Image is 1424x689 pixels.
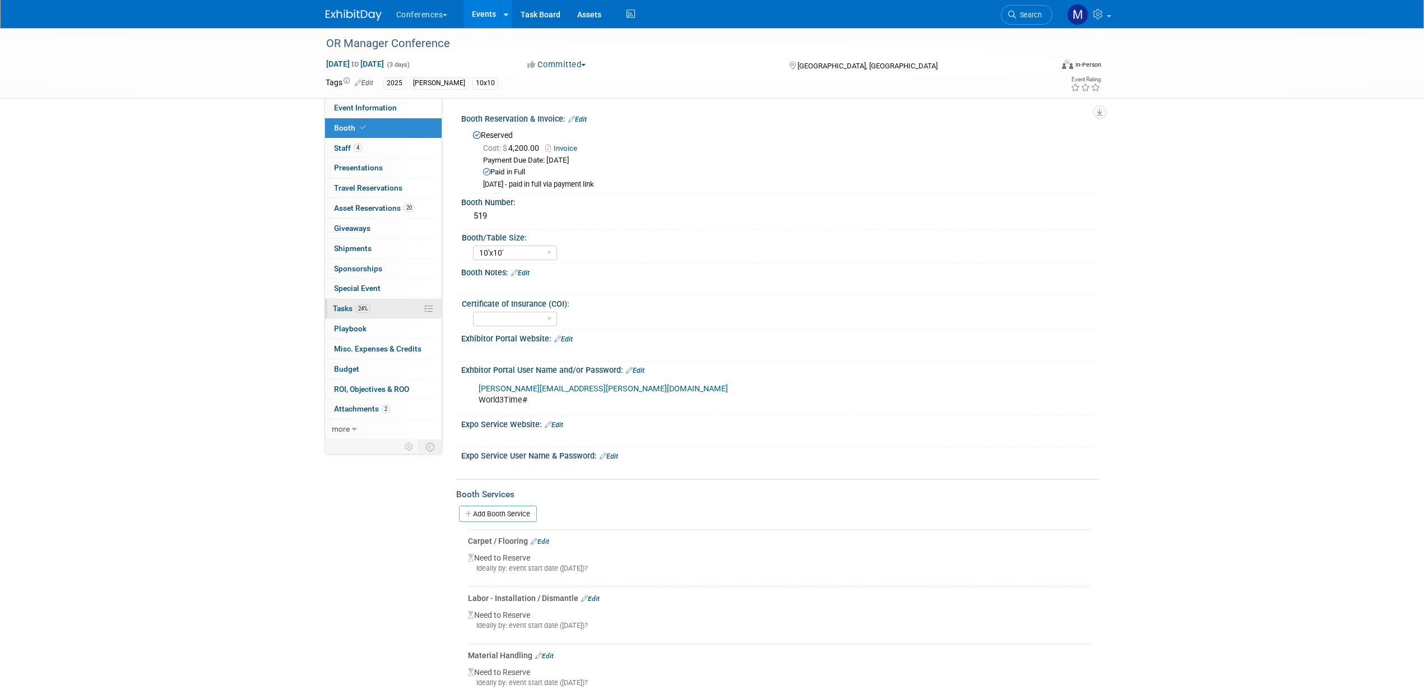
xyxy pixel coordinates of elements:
span: Giveaways [334,224,370,233]
span: to [350,59,360,68]
div: Event Format [986,58,1102,75]
div: Paid in Full [483,167,1091,178]
div: Exhibitor Portal Website: [461,330,1099,345]
a: Playbook [325,319,442,339]
span: (3 days) [386,61,410,68]
a: Sponsorships [325,259,442,279]
a: Edit [600,452,618,460]
span: Staff [334,144,362,152]
img: Format-Inperson.png [1062,60,1073,69]
span: Playbook [334,324,367,333]
a: Event Information [325,98,442,118]
a: Add Booth Service [459,506,537,522]
a: Tasks24% [325,299,442,318]
span: Presentations [334,163,383,172]
div: Expo Service User Name & Password: [461,447,1099,462]
a: Budget [325,359,442,379]
td: Tags [326,77,373,90]
a: Shipments [325,239,442,258]
a: Edit [535,652,554,660]
div: 519 [470,207,1091,225]
a: [PERSON_NAME][EMAIL_ADDRESS][PERSON_NAME][DOMAIN_NAME] [479,384,728,394]
div: [DATE] - paid in full via payment link [483,180,1091,189]
div: Ideally by: event start date ([DATE])? [468,621,1091,631]
span: Asset Reservations [334,204,415,212]
span: 4 [354,144,362,152]
div: Labor - Installation / Dismantle [468,593,1091,604]
span: Special Event [334,284,381,293]
div: Need to Reserve [468,604,1091,640]
a: Misc. Expenses & Credits [325,339,442,359]
span: 20 [403,204,415,212]
div: Need to Reserve [468,547,1091,582]
a: Edit [568,115,587,123]
img: Marygrace LeGros [1067,4,1088,25]
span: Attachments [334,404,390,413]
div: Expo Service Website: [461,416,1099,431]
a: Edit [531,538,549,545]
div: 10x10 [472,77,498,89]
td: Personalize Event Tab Strip [400,440,419,454]
a: Edit [554,335,573,343]
span: Sponsorships [334,264,382,273]
a: Booth [325,118,442,138]
span: ROI, Objectives & ROO [334,385,409,394]
span: 2 [382,405,390,413]
a: Presentations [325,158,442,178]
div: Booth Number: [461,194,1099,208]
a: Invoice [545,144,583,152]
span: Search [1016,11,1042,19]
div: OR Manager Conference [322,34,1036,54]
span: Travel Reservations [334,183,402,192]
a: Giveaways [325,219,442,238]
div: Exhbitor Portal User Name and/or Password: [461,362,1099,376]
a: Edit [355,79,373,87]
span: Cost: $ [483,144,508,152]
span: 24% [355,304,370,313]
a: ROI, Objectives & ROO [325,380,442,399]
div: Reserved [470,127,1091,190]
span: Booth [334,123,368,132]
i: Booth reservation complete [360,124,366,131]
div: Certificate of Insurance (COI): [462,295,1094,309]
button: Committed [523,59,590,71]
td: Toggle Event Tabs [419,440,442,454]
div: Booth Services [456,488,1099,501]
span: [GEOGRAPHIC_DATA], [GEOGRAPHIC_DATA] [797,62,938,70]
div: Ideally by: event start date ([DATE])? [468,563,1091,574]
a: Edit [545,421,563,429]
div: Material Handling [468,650,1091,661]
a: Travel Reservations [325,178,442,198]
span: Tasks [333,304,370,313]
a: Asset Reservations20 [325,198,442,218]
a: Edit [626,367,644,374]
span: Event Information [334,103,397,112]
span: Misc. Expenses & Credits [334,344,421,353]
span: 4,200.00 [483,144,544,152]
a: Search [1001,5,1052,25]
span: Budget [334,364,359,373]
span: Shipments [334,244,372,253]
div: Booth Reservation & Invoice: [461,110,1099,125]
img: ExhibitDay [326,10,382,21]
div: Booth Notes: [461,264,1099,279]
div: Booth/Table Size: [462,229,1094,243]
span: [DATE] [DATE] [326,59,384,69]
a: Special Event [325,279,442,298]
a: Edit [581,595,600,603]
a: Attachments2 [325,399,442,419]
div: Payment Due Date: [DATE] [483,155,1091,166]
div: Ideally by: event start date ([DATE])? [468,678,1091,688]
a: more [325,419,442,439]
div: 2025 [383,77,406,89]
a: Staff4 [325,138,442,158]
span: more [332,424,350,433]
a: Edit [511,269,530,277]
div: [PERSON_NAME] [410,77,469,89]
div: World3Time# [471,378,976,411]
div: Carpet / Flooring [468,535,1091,547]
div: Event Rating [1070,77,1101,82]
div: In-Person [1075,61,1101,69]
